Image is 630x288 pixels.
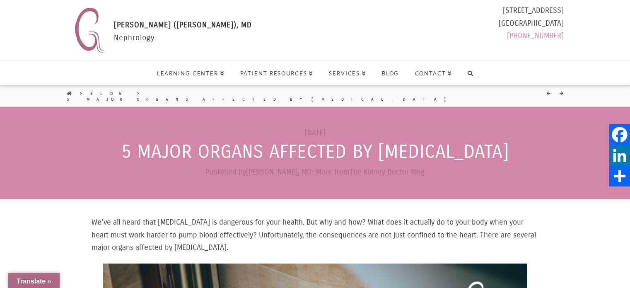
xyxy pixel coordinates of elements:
[499,4,564,46] div: [STREET_ADDRESS] [GEOGRAPHIC_DATA]
[374,61,407,85] a: Blog
[350,167,425,177] a: The Kidney Doctor Blog
[321,61,374,85] a: Services
[415,71,452,76] span: Contact
[507,31,564,40] a: [PHONE_NUMBER]
[382,71,399,76] span: Blog
[407,61,460,85] a: Contact
[114,20,252,29] span: [PERSON_NAME] ([PERSON_NAME]), MD
[240,71,313,76] span: Patient Resources
[114,19,252,56] div: Nephrology
[232,61,321,85] a: Patient Resources
[609,145,630,166] a: LinkedIn
[246,167,311,177] a: [PERSON_NAME], MD
[67,97,457,102] a: 5 Major Organs Affected by [MEDICAL_DATA]
[149,61,232,85] a: Learning Center
[92,216,539,254] p: We’ve all heard that [MEDICAL_DATA] is dangerous for your health. But why and how? What does it a...
[609,124,630,145] a: Facebook
[329,71,366,76] span: Services
[90,91,129,97] a: Blog
[157,71,224,76] span: Learning Center
[17,278,51,285] span: Translate »
[71,4,108,56] img: Nephrology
